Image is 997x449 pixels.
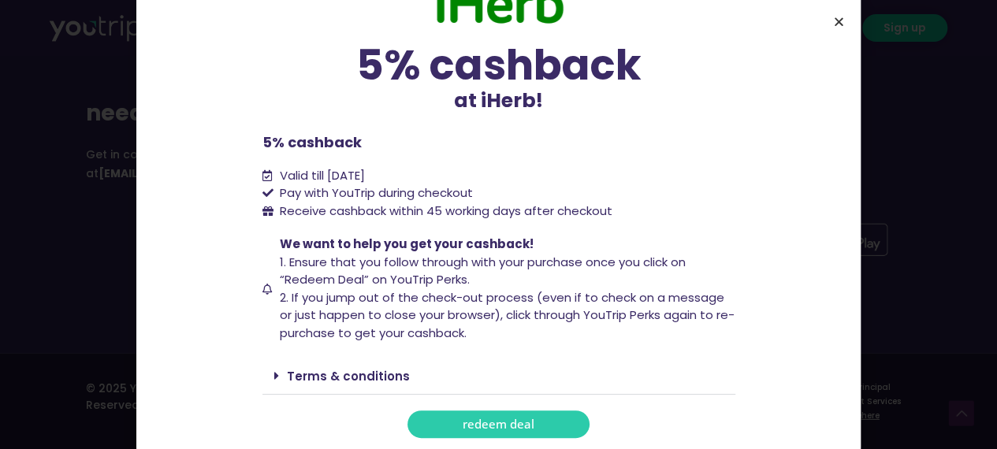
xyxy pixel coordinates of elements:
[287,368,410,384] a: Terms & conditions
[276,167,365,185] span: Valid till [DATE]
[262,358,735,395] div: Terms & conditions
[280,289,735,341] span: 2. If you jump out of the check-out process (even if to check on a message or just happen to clos...
[276,184,473,202] span: Pay with YouTrip during checkout
[407,410,590,438] a: redeem deal
[262,44,735,116] div: at iHerb!
[262,44,735,86] div: 5% cashback
[463,418,534,430] span: redeem deal
[262,132,735,153] p: 5% cashback
[833,16,845,28] a: Close
[280,236,534,252] span: We want to help you get your cashback!
[280,254,686,288] span: 1. Ensure that you follow through with your purchase once you click on “Redeem Deal” on YouTrip P...
[276,202,612,221] span: Receive cashback within 45 working days after checkout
